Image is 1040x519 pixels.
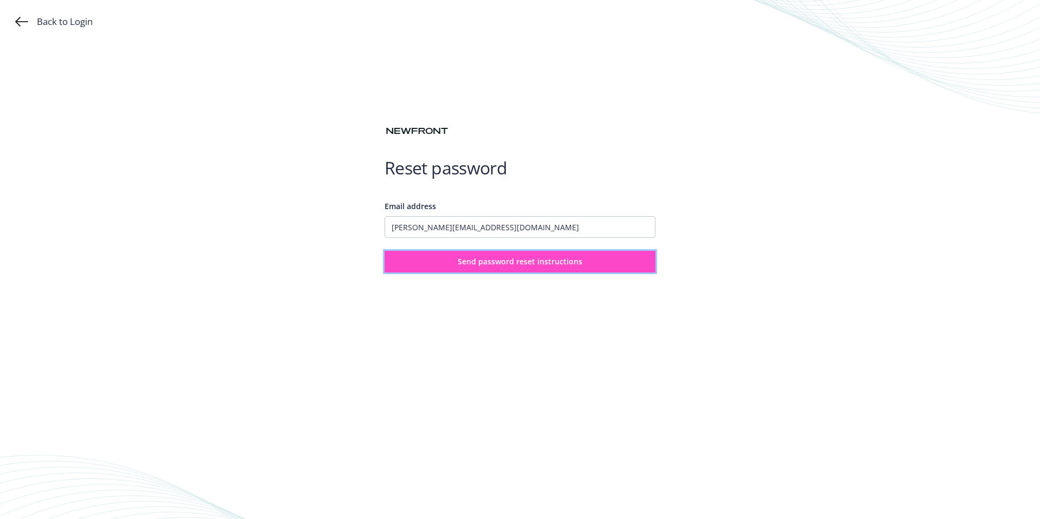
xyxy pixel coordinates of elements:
[458,256,582,267] span: Send password reset instructions
[385,125,450,137] img: Newfront logo
[385,201,436,211] span: Email address
[15,15,93,28] a: Back to Login
[385,251,655,273] button: Send password reset instructions
[385,157,655,179] h1: Reset password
